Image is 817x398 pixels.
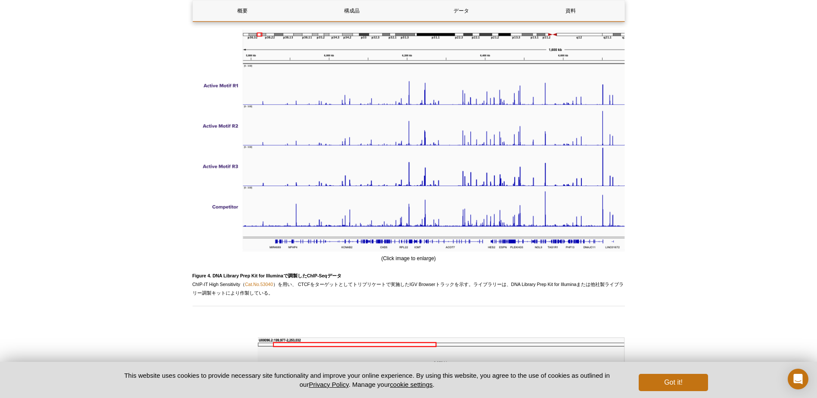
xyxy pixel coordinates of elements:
strong: Figure 4. DNA Library Prep Kit for Illuminaで調製したChIP-Seqデータ [193,273,342,278]
p: This website uses cookies to provide necessary site functionality and improve your online experie... [109,371,625,389]
div: Open Intercom Messenger [788,369,808,389]
button: Got it! [639,374,708,391]
span: ChIP-IT High Sensitivity（ ）を用い、 CTCFをターゲットとしてトリプリケートで実施したIGV Browserトラックを示す。ライブラリーは、DNA Library P... [193,273,624,295]
a: Cat.No.53040 [245,282,273,287]
a: Privacy Policy [309,381,348,388]
button: cookie settings [390,381,432,388]
a: 資料 [521,0,621,21]
a: 構成品 [302,0,402,21]
a: データ [412,0,511,21]
a: 概要 [193,0,292,21]
img: Quality ChIP-Seq Data [193,30,625,252]
div: (Click image to enlarge) [193,30,625,263]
